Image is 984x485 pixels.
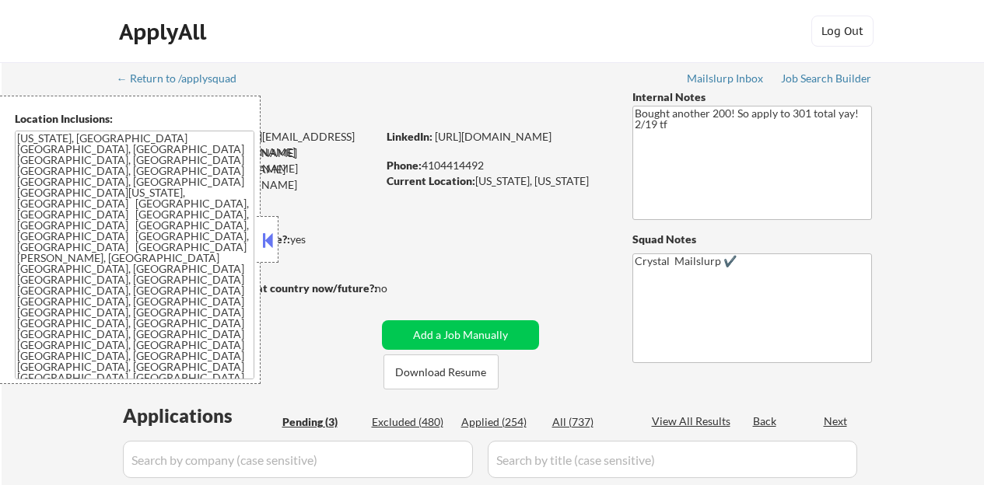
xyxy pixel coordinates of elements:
[387,159,422,172] strong: Phone:
[435,130,552,143] a: [URL][DOMAIN_NAME]
[123,441,473,478] input: Search by company (case sensitive)
[552,414,630,430] div: All (737)
[461,414,539,430] div: Applied (254)
[123,406,277,425] div: Applications
[687,73,765,84] div: Mailslurp Inbox
[632,232,872,247] div: Squad Notes
[387,174,475,187] strong: Current Location:
[488,441,857,478] input: Search by title (case sensitive)
[382,320,539,350] button: Add a Job Manually
[387,173,607,189] div: [US_STATE], [US_STATE]
[383,354,499,389] button: Download Resume
[652,413,735,429] div: View All Results
[811,16,874,47] button: Log Out
[632,89,872,105] div: Internal Notes
[372,414,450,430] div: Excluded (480)
[15,111,254,127] div: Location Inclusions:
[117,72,251,88] a: ← Return to /applysquad
[781,73,872,84] div: Job Search Builder
[387,130,432,143] strong: LinkedIn:
[119,19,211,45] div: ApplyAll
[117,73,251,84] div: ← Return to /applysquad
[753,413,778,429] div: Back
[282,414,360,430] div: Pending (3)
[375,281,419,296] div: no
[781,72,872,88] a: Job Search Builder
[387,158,607,173] div: 4104414492
[687,72,765,88] a: Mailslurp Inbox
[824,413,849,429] div: Next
